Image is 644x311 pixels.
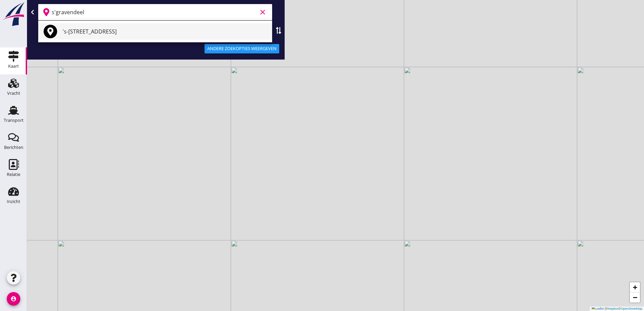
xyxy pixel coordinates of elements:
input: Vertrekpunt [52,7,257,18]
button: Andere zoekopties weergeven [205,44,279,53]
a: Zoom out [630,292,640,303]
span: + [633,283,637,291]
div: Andere zoekopties weergeven [207,45,277,52]
img: logo-small.a267ee39.svg [1,2,26,27]
span: | [605,307,605,310]
div: Transport [4,118,24,123]
a: Mapbox [608,307,619,310]
div: Berichten [4,145,23,150]
a: Zoom in [630,282,640,292]
div: Vracht [7,91,20,95]
a: Leaflet [592,307,604,310]
div: 's-[STREET_ADDRESS] [63,27,267,36]
div: Relatie [7,172,20,177]
i: clear [259,8,267,16]
a: OpenStreetMap [621,307,642,310]
div: Inzicht [7,199,20,204]
div: © © [590,307,644,311]
div: Kaart [8,64,19,68]
i: account_circle [7,292,20,306]
span: − [633,293,637,302]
